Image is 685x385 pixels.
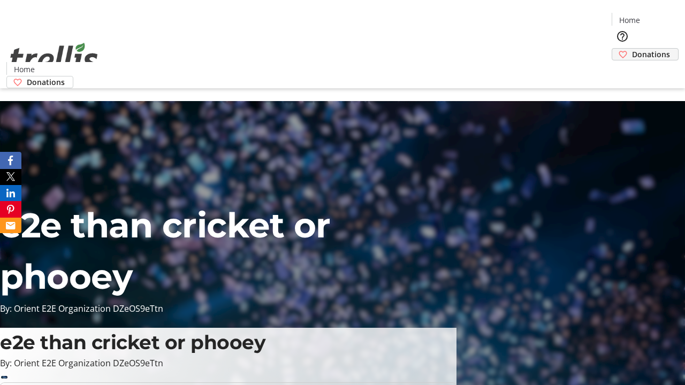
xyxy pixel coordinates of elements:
button: Help [612,26,633,47]
a: Home [612,14,646,26]
a: Donations [6,76,73,88]
span: Donations [27,76,65,88]
a: Donations [612,48,679,60]
img: Orient E2E Organization DZeOS9eTtn's Logo [6,31,102,84]
button: Cart [612,60,633,82]
span: Home [14,64,35,75]
span: Donations [632,49,670,60]
a: Home [7,64,41,75]
span: Home [619,14,640,26]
